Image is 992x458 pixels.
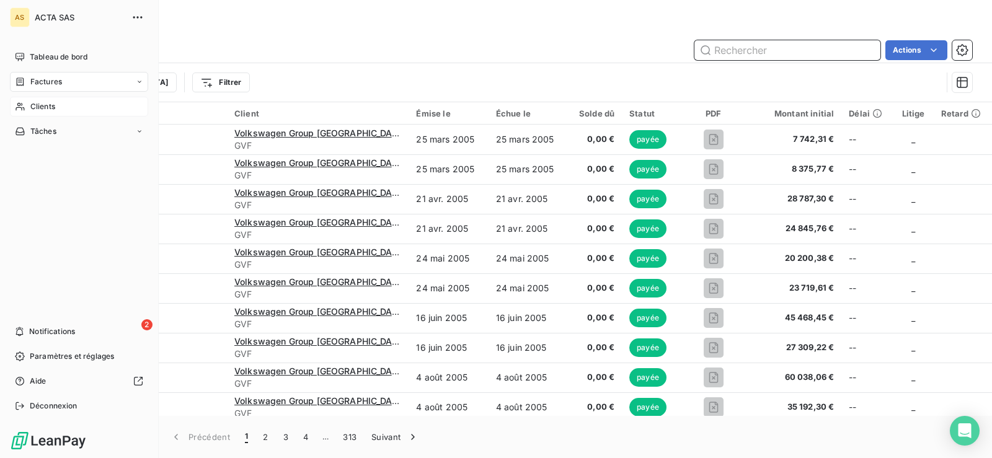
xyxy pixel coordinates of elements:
[416,108,480,118] div: Émise le
[30,101,55,112] span: Clients
[489,303,568,333] td: 16 juin 2005
[316,427,335,447] span: …
[753,401,835,413] span: 35 192,30 €
[575,163,614,175] span: 0,00 €
[409,273,488,303] td: 24 mai 2005
[234,229,402,241] span: GVF
[234,187,406,198] span: Volkswagen Group [GEOGRAPHIC_DATA]
[629,108,673,118] div: Statut
[234,139,402,152] span: GVF
[364,424,427,450] button: Suivant
[753,222,835,235] span: 24 845,76 €
[234,288,402,301] span: GVF
[629,249,666,268] span: payée
[489,214,568,244] td: 21 avr. 2005
[409,184,488,214] td: 21 avr. 2005
[688,108,738,118] div: PDF
[753,252,835,265] span: 20 200,38 €
[841,363,893,392] td: --
[234,395,406,406] span: Volkswagen Group [GEOGRAPHIC_DATA]
[30,51,87,63] span: Tableau de bord
[234,258,402,271] span: GVF
[409,363,488,392] td: 4 août 2005
[234,217,406,227] span: Volkswagen Group [GEOGRAPHIC_DATA]
[629,279,666,297] span: payée
[629,190,666,208] span: payée
[911,164,915,174] span: _
[911,253,915,263] span: _
[276,424,296,450] button: 3
[234,407,402,420] span: GVF
[911,283,915,293] span: _
[409,303,488,333] td: 16 juin 2005
[234,199,402,211] span: GVF
[29,326,75,337] span: Notifications
[234,169,402,182] span: GVF
[911,372,915,382] span: _
[335,424,364,450] button: 313
[489,392,568,422] td: 4 août 2005
[575,401,614,413] span: 0,00 €
[489,125,568,154] td: 25 mars 2005
[753,371,835,384] span: 60 038,06 €
[234,128,406,138] span: Volkswagen Group [GEOGRAPHIC_DATA]
[575,371,614,384] span: 0,00 €
[575,133,614,146] span: 0,00 €
[841,154,893,184] td: --
[234,306,406,317] span: Volkswagen Group [GEOGRAPHIC_DATA]
[629,130,666,149] span: payée
[911,223,915,234] span: _
[911,312,915,323] span: _
[575,108,614,118] div: Solde dû
[30,351,114,362] span: Paramètres et réglages
[629,398,666,416] span: payée
[629,338,666,357] span: payée
[753,133,835,146] span: 7 742,31 €
[841,392,893,422] td: --
[234,108,402,118] div: Client
[234,366,406,376] span: Volkswagen Group [GEOGRAPHIC_DATA]
[753,312,835,324] span: 45 468,45 €
[30,126,56,137] span: Tâches
[575,222,614,235] span: 0,00 €
[489,363,568,392] td: 4 août 2005
[841,244,893,273] td: --
[245,431,248,443] span: 1
[30,76,62,87] span: Factures
[885,40,947,60] button: Actions
[950,416,980,446] div: Open Intercom Messenger
[753,341,835,354] span: 27 309,22 €
[841,273,893,303] td: --
[234,377,402,390] span: GVF
[629,368,666,387] span: payée
[629,309,666,327] span: payée
[841,214,893,244] td: --
[409,154,488,184] td: 25 mars 2005
[911,134,915,144] span: _
[255,424,275,450] button: 2
[237,424,255,450] button: 1
[575,312,614,324] span: 0,00 €
[489,273,568,303] td: 24 mai 2005
[162,424,237,450] button: Précédent
[234,276,406,287] span: Volkswagen Group [GEOGRAPHIC_DATA]
[30,400,77,412] span: Déconnexion
[30,376,46,387] span: Aide
[841,184,893,214] td: --
[941,108,985,118] div: Retard
[409,125,488,154] td: 25 mars 2005
[841,303,893,333] td: --
[901,108,926,118] div: Litige
[753,193,835,205] span: 28 787,30 €
[234,318,402,330] span: GVF
[849,108,885,118] div: Délai
[575,282,614,294] span: 0,00 €
[10,371,148,391] a: Aide
[911,342,915,353] span: _
[10,431,87,451] img: Logo LeanPay
[629,160,666,178] span: payée
[841,125,893,154] td: --
[409,392,488,422] td: 4 août 2005
[753,108,835,118] div: Montant initial
[911,193,915,204] span: _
